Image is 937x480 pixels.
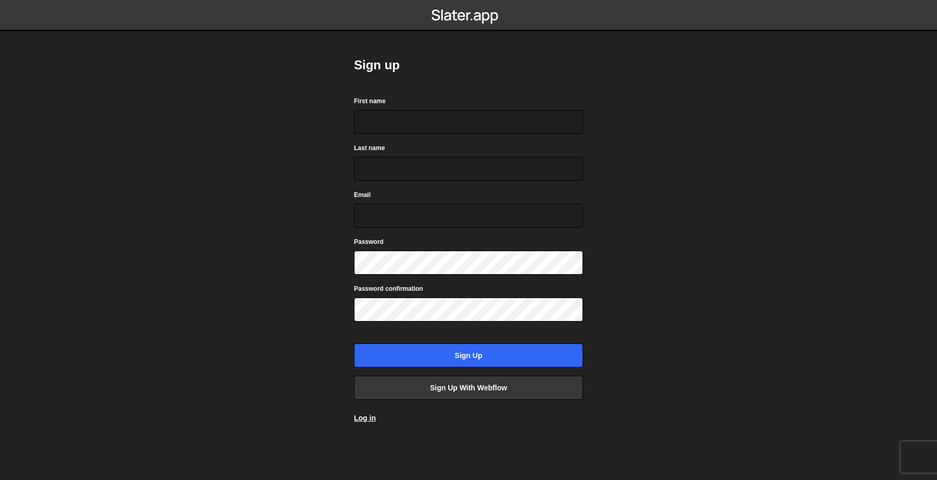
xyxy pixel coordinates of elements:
[354,414,376,422] a: Log in
[354,57,583,73] h2: Sign up
[354,96,386,106] label: First name
[354,237,384,247] label: Password
[354,376,583,400] a: Sign up with Webflow
[354,190,371,200] label: Email
[354,143,385,153] label: Last name
[354,284,423,294] label: Password confirmation
[354,343,583,367] input: Sign up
